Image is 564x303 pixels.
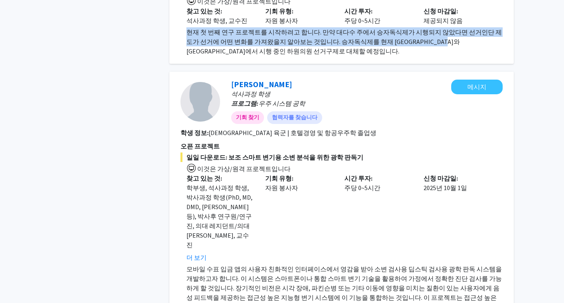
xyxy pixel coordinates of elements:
[186,7,222,15] font: 찾고 있는 것:
[180,129,209,137] font: 학생 정보:
[451,80,503,94] button: Frances Christopher에게 메시지 보내기
[423,17,463,25] font: 제공되지 않음
[423,7,458,15] font: 신청 마감일:
[344,7,372,15] font: 시간 투자:
[186,184,253,249] font: 학부생, 석사과정 학생, 박사과정 학생(PhD, MD, DMD, [PERSON_NAME] 등), 박사후 연구원/연구진, 의대 레지던트/의대 [PERSON_NAME], 교수진
[344,174,372,182] font: 시간 투자:
[265,174,293,182] font: 기회 유형:
[344,184,380,192] font: 주당 0~5시간
[180,142,220,150] font: 오픈 프로젝트
[209,129,376,137] font: [DEMOGRAPHIC_DATA] 육군 | 호텔경영 및 항공우주학 졸업생
[258,99,305,107] font: 우주 시스템 공학
[265,17,298,25] font: 자원 봉사자
[236,114,259,121] font: 기회 찾기
[423,174,458,182] font: 신청 마감일:
[231,79,292,89] a: [PERSON_NAME]
[186,17,247,25] font: 석사과정 학생, 교수진
[197,164,291,172] font: 이것은 가상/원격 프로젝트입니다
[467,83,486,91] font: 메시지
[265,184,298,192] font: 자원 봉사자
[231,90,270,98] font: 석사과정 학생
[186,153,363,161] font: 일일 다운로드: 보조 스마트 변기용 소변 분석을 위한 광학 판독기
[6,267,34,297] iframe: 채팅
[272,114,317,121] font: 협력자를 찾습니다
[186,253,207,261] font: 더 보기
[186,253,207,262] button: 더 보기
[231,99,258,107] font: 프로그램:
[423,184,467,192] font: 2025년 10월 1일
[186,28,502,55] font: 현재 첫 번째 연구 프로젝트를 시작하려고 합니다. 만약 대다수 주에서 승자독식제가 시행되지 않았다면 선거인단 제도가 선거에 어떤 변화를 가져왔을지 알아보는 것입니다. 승자독식...
[265,7,293,15] font: 기회 유형:
[186,174,222,182] font: 찾고 있는 것:
[344,17,380,25] font: 주당 0~5시간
